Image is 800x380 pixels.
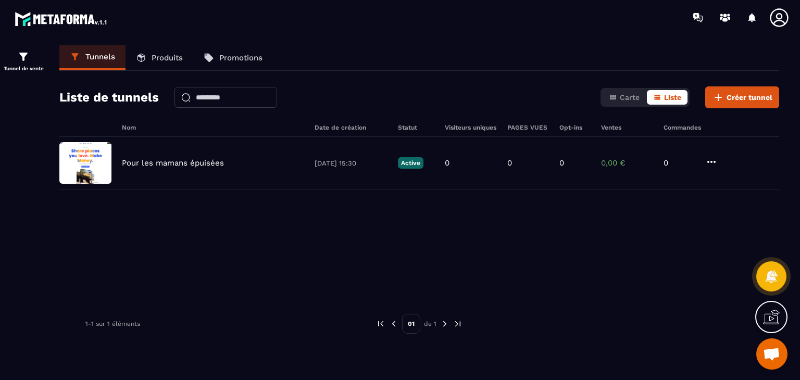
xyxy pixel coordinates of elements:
button: Créer tunnel [705,86,779,108]
a: formationformationTunnel de vente [3,43,44,79]
h6: Commandes [664,124,701,131]
p: [DATE] 15:30 [315,159,387,167]
button: Liste [647,90,687,105]
p: de 1 [424,320,436,328]
h6: Opt-ins [559,124,591,131]
h6: PAGES VUES [507,124,549,131]
h6: Date de création [315,124,387,131]
span: Carte [620,93,640,102]
a: Tunnels [59,45,126,70]
h6: Nom [122,124,304,131]
img: formation [17,50,30,63]
p: 0 [664,158,695,168]
p: 01 [402,314,420,334]
h2: Liste de tunnels [59,87,159,108]
p: 0,00 € [601,158,653,168]
img: prev [376,319,385,328]
p: Promotions [219,53,262,62]
p: 0 [445,158,449,168]
p: 1-1 sur 1 éléments [85,320,140,327]
p: Tunnel de vente [3,66,44,71]
h6: Statut [398,124,434,131]
span: Liste [664,93,681,102]
img: prev [389,319,398,328]
a: Ouvrir le chat [756,338,787,370]
p: 0 [507,158,512,168]
h6: Visiteurs uniques [445,124,497,131]
span: Créer tunnel [727,92,772,103]
p: Active [398,157,423,169]
a: Promotions [193,45,273,70]
button: Carte [603,90,646,105]
p: Produits [152,53,183,62]
h6: Ventes [601,124,653,131]
img: image [59,142,111,184]
a: Produits [126,45,193,70]
p: 0 [559,158,564,168]
img: logo [15,9,108,28]
p: Pour les mamans épuisées [122,158,224,168]
p: Tunnels [85,52,115,61]
img: next [440,319,449,328]
img: next [453,319,463,328]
